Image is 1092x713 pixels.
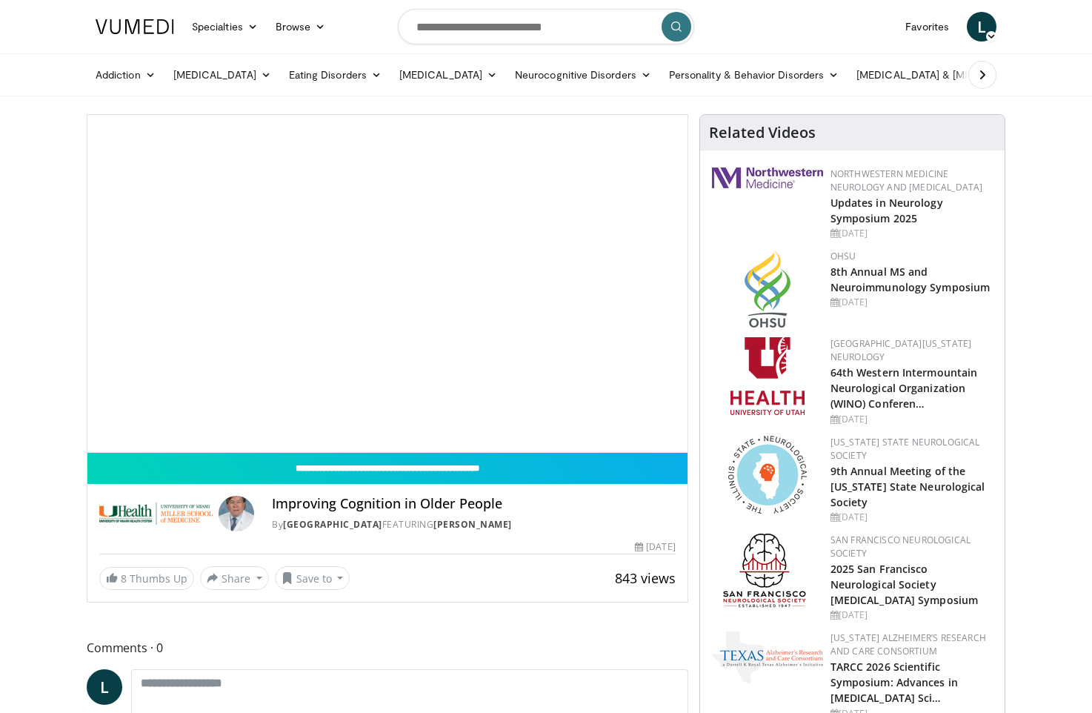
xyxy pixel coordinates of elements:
span: Comments 0 [87,638,688,657]
a: Updates in Neurology Symposium 2025 [830,196,943,225]
span: 8 [121,571,127,586]
a: Browse [267,12,335,42]
a: [GEOGRAPHIC_DATA] [283,518,382,531]
img: ad8adf1f-d405-434e-aebe-ebf7635c9b5d.png.150x105_q85_autocrop_double_scale_upscale_version-0.2.png [723,534,812,611]
video-js: Video Player [87,115,688,453]
a: [MEDICAL_DATA] & [MEDICAL_DATA] [848,60,1059,90]
a: San Francisco Neurological Society [830,534,971,560]
a: 8th Annual MS and Neuroimmunology Symposium [830,265,991,294]
a: L [87,669,122,705]
a: OHSU [830,250,856,262]
img: 2a462fb6-9365-492a-ac79-3166a6f924d8.png.150x105_q85_autocrop_double_scale_upscale_version-0.2.jpg [712,168,823,188]
div: [DATE] [830,227,993,240]
div: [DATE] [830,608,993,622]
span: 843 views [615,569,676,587]
img: 71a8b48c-8850-4916-bbdd-e2f3ccf11ef9.png.150x105_q85_autocrop_double_scale_upscale_version-0.2.png [728,436,807,514]
img: VuMedi Logo [96,19,174,34]
a: 64th Western Intermountain Neurological Organization (WINO) Conferen… [830,365,978,411]
div: [DATE] [830,296,993,309]
h4: Related Videos [709,124,816,142]
a: Northwestern Medicine Neurology and [MEDICAL_DATA] [830,168,983,193]
a: Neurocognitive Disorders [506,60,660,90]
img: Avatar [219,496,254,531]
h4: Improving Cognition in Older People [272,496,675,512]
a: 9th Annual Meeting of the [US_STATE] State Neurological Society [830,464,985,509]
div: [DATE] [830,511,993,524]
a: [US_STATE] Alzheimer’s Research and Care Consortium [830,631,986,657]
div: [DATE] [830,413,993,426]
a: [MEDICAL_DATA] [164,60,280,90]
a: Addiction [87,60,164,90]
a: Personality & Behavior Disorders [660,60,848,90]
input: Search topics, interventions [398,9,694,44]
a: [MEDICAL_DATA] [390,60,506,90]
a: TARCC 2026 Scientific Symposium: Advances in [MEDICAL_DATA] Sci… [830,660,958,705]
div: [DATE] [635,540,675,554]
img: da959c7f-65a6-4fcf-a939-c8c702e0a770.png.150x105_q85_autocrop_double_scale_upscale_version-0.2.png [745,250,790,328]
a: 8 Thumbs Up [99,567,194,590]
a: [GEOGRAPHIC_DATA][US_STATE] Neurology [830,337,972,363]
button: Save to [275,566,350,590]
div: By FEATURING [272,518,675,531]
a: 2025 San Francisco Neurological Society [MEDICAL_DATA] Symposium [830,562,978,607]
a: L [967,12,996,42]
a: [PERSON_NAME] [433,518,512,531]
button: Share [200,566,269,590]
img: f6362829-b0a3-407d-a044-59546adfd345.png.150x105_q85_autocrop_double_scale_upscale_version-0.2.png [730,337,805,415]
a: Specialties [183,12,267,42]
img: University of Miami [99,496,213,531]
a: Eating Disorders [280,60,390,90]
a: Favorites [896,12,958,42]
a: [US_STATE] State Neurological Society [830,436,980,462]
img: c78a2266-bcdd-4805-b1c2-ade407285ecb.png.150x105_q85_autocrop_double_scale_upscale_version-0.2.png [712,631,823,683]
